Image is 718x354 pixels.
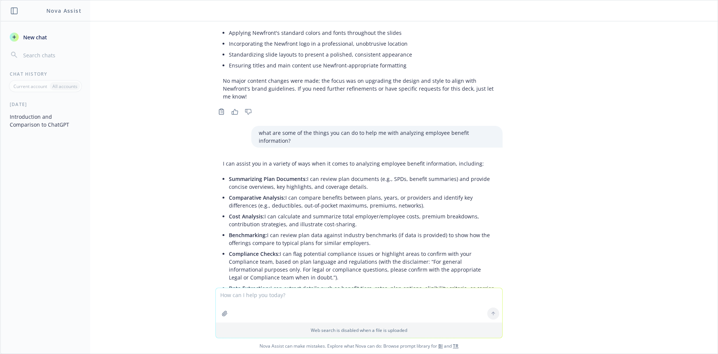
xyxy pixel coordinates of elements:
[229,250,280,257] span: Compliance Checks:
[229,38,495,49] li: Incorporating the Newfront logo in a professional, unobtrusive location
[7,30,84,44] button: New chat
[22,50,81,60] input: Search chats
[453,343,458,349] a: TR
[3,338,715,354] span: Nova Assist can make mistakes. Explore what Nova can do: Browse prompt library for and
[242,106,254,117] button: Thumbs down
[1,71,90,77] div: Chat History
[229,194,285,201] span: Comparative Analysis:
[7,111,84,131] button: Introduction and Comparison to ChatGPT
[22,33,47,41] span: New chat
[229,49,495,60] li: Standardizing slide layouts to present a polished, consistent appearance
[229,175,307,182] span: Summarizing Plan Documents:
[220,327,498,333] p: Web search is disabled when a file is uploaded
[229,27,495,38] li: Applying Newfront's standard colors and fonts throughout the slides
[1,101,90,108] div: [DATE]
[229,285,270,292] span: Data Extraction:
[229,173,495,192] li: I can review plan documents (e.g., SPDs, benefit summaries) and provide concise overviews, key hi...
[52,83,77,90] p: All accounts
[438,343,443,349] a: BI
[259,129,495,145] p: what are some of the things you can do to help me with analyzing employee benefit information?
[229,232,267,239] span: Benchmarking:
[223,160,495,167] p: I can assist you in a variety of ways when it comes to analyzing employee benefit information, in...
[13,83,47,90] p: Current account
[46,7,82,15] h1: Nova Assist
[229,230,495,248] li: I can review plan data against industry benchmarks (if data is provided) to show how the offering...
[218,108,225,115] svg: Copy to clipboard
[229,192,495,211] li: I can compare benefits between plans, years, or providers and identify key differences (e.g., ded...
[229,213,264,220] span: Cost Analysis:
[229,60,495,71] li: Ensuring titles and main content use Newfront-appropriate formatting
[223,77,495,100] p: No major content changes were made; the focus was on upgrading the design and style to align with...
[229,248,495,283] li: I can flag potential compliance issues or highlight areas to confirm with your Compliance team, b...
[229,211,495,230] li: I can calculate and summarize total employer/employee costs, premium breakdowns, contribution str...
[229,283,495,302] li: I can extract details such as benefit tiers, rates, plan options, eligibility criteria, or carrie...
